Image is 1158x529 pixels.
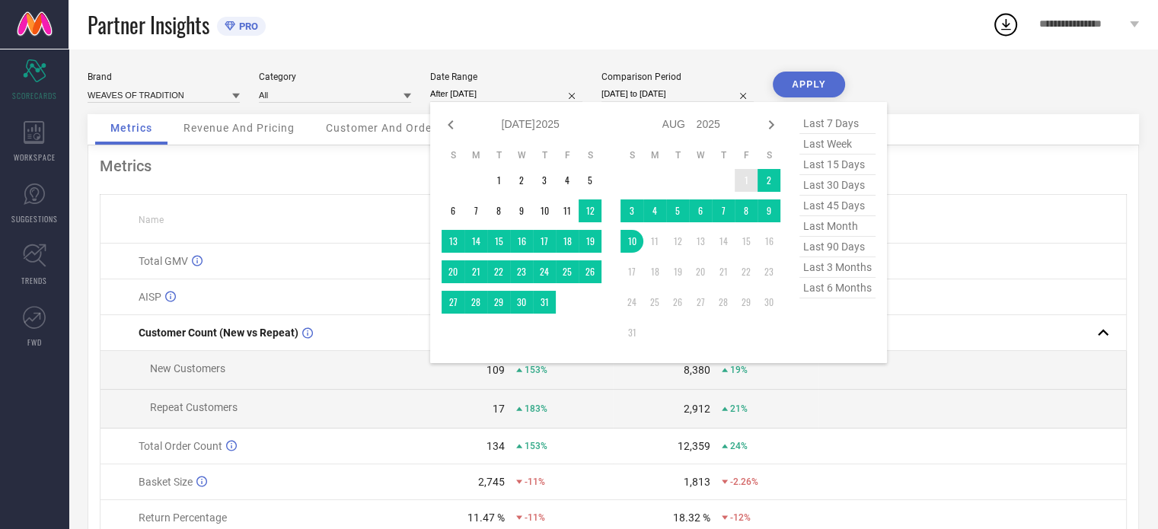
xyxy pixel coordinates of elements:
td: Mon Aug 11 2025 [643,230,666,253]
td: Tue Aug 19 2025 [666,260,689,283]
td: Fri Jul 04 2025 [556,169,579,192]
td: Wed Aug 27 2025 [689,291,712,314]
th: Thursday [533,149,556,161]
td: Tue Jul 08 2025 [487,199,510,222]
th: Wednesday [510,149,533,161]
th: Saturday [579,149,601,161]
td: Sat Aug 30 2025 [758,291,780,314]
td: Sat Jul 26 2025 [579,260,601,283]
td: Thu Aug 14 2025 [712,230,735,253]
th: Tuesday [666,149,689,161]
td: Tue Aug 12 2025 [666,230,689,253]
td: Sun Jul 20 2025 [442,260,464,283]
td: Mon Jul 21 2025 [464,260,487,283]
span: -12% [730,512,751,523]
th: Friday [735,149,758,161]
th: Wednesday [689,149,712,161]
td: Thu Jul 03 2025 [533,169,556,192]
td: Sun Aug 24 2025 [620,291,643,314]
td: Sat Jul 12 2025 [579,199,601,222]
td: Wed Jul 16 2025 [510,230,533,253]
span: Customer And Orders [326,122,442,134]
div: 2,912 [684,403,710,415]
td: Sun Jul 13 2025 [442,230,464,253]
span: -11% [525,512,545,523]
span: -11% [525,476,545,487]
td: Fri Aug 01 2025 [735,169,758,192]
td: Sun Aug 10 2025 [620,230,643,253]
span: 153% [525,365,547,375]
span: last 6 months [799,278,876,298]
div: Open download list [992,11,1019,38]
td: Sun Aug 17 2025 [620,260,643,283]
td: Fri Aug 22 2025 [735,260,758,283]
td: Thu Jul 24 2025 [533,260,556,283]
span: -2.26% [730,476,758,487]
span: 183% [525,403,547,414]
span: last week [799,134,876,155]
span: last 30 days [799,175,876,196]
div: 2,745 [478,476,505,488]
td: Fri Aug 15 2025 [735,230,758,253]
td: Sat Aug 09 2025 [758,199,780,222]
th: Monday [464,149,487,161]
span: last 90 days [799,237,876,257]
div: 1,813 [684,476,710,488]
td: Wed Aug 20 2025 [689,260,712,283]
td: Wed Jul 23 2025 [510,260,533,283]
span: last month [799,216,876,237]
input: Select comparison period [601,86,754,102]
span: Customer Count (New vs Repeat) [139,327,298,339]
span: Revenue And Pricing [183,122,295,134]
span: TRENDS [21,275,47,286]
td: Tue Jul 15 2025 [487,230,510,253]
td: Mon Jul 14 2025 [464,230,487,253]
th: Thursday [712,149,735,161]
td: Wed Jul 09 2025 [510,199,533,222]
div: 134 [486,440,505,452]
td: Tue Aug 05 2025 [666,199,689,222]
span: 153% [525,441,547,451]
div: 11.47 % [467,511,505,524]
input: Select date range [430,86,582,102]
div: Metrics [100,157,1127,175]
td: Thu Aug 28 2025 [712,291,735,314]
span: New Customers [150,362,225,374]
span: last 45 days [799,196,876,216]
td: Mon Aug 25 2025 [643,291,666,314]
td: Sun Aug 31 2025 [620,321,643,344]
div: 109 [486,364,505,376]
td: Mon Aug 04 2025 [643,199,666,222]
span: Total GMV [139,255,188,267]
td: Sat Aug 16 2025 [758,230,780,253]
td: Thu Aug 07 2025 [712,199,735,222]
span: 21% [730,403,748,414]
td: Sun Jul 06 2025 [442,199,464,222]
td: Wed Jul 30 2025 [510,291,533,314]
div: 8,380 [684,364,710,376]
span: 19% [730,365,748,375]
span: Basket Size [139,476,193,488]
button: APPLY [773,72,845,97]
th: Sunday [442,149,464,161]
td: Sat Jul 19 2025 [579,230,601,253]
div: Category [259,72,411,82]
th: Friday [556,149,579,161]
span: Metrics [110,122,152,134]
td: Mon Jul 07 2025 [464,199,487,222]
span: last 7 days [799,113,876,134]
span: SUGGESTIONS [11,213,58,225]
td: Thu Aug 21 2025 [712,260,735,283]
span: Total Order Count [139,440,222,452]
span: last 15 days [799,155,876,175]
td: Sun Aug 03 2025 [620,199,643,222]
td: Wed Aug 06 2025 [689,199,712,222]
div: Date Range [430,72,582,82]
th: Monday [643,149,666,161]
span: last 3 months [799,257,876,278]
div: 17 [493,403,505,415]
span: WORKSPACE [14,151,56,163]
td: Fri Jul 11 2025 [556,199,579,222]
td: Thu Jul 17 2025 [533,230,556,253]
span: FWD [27,336,42,348]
